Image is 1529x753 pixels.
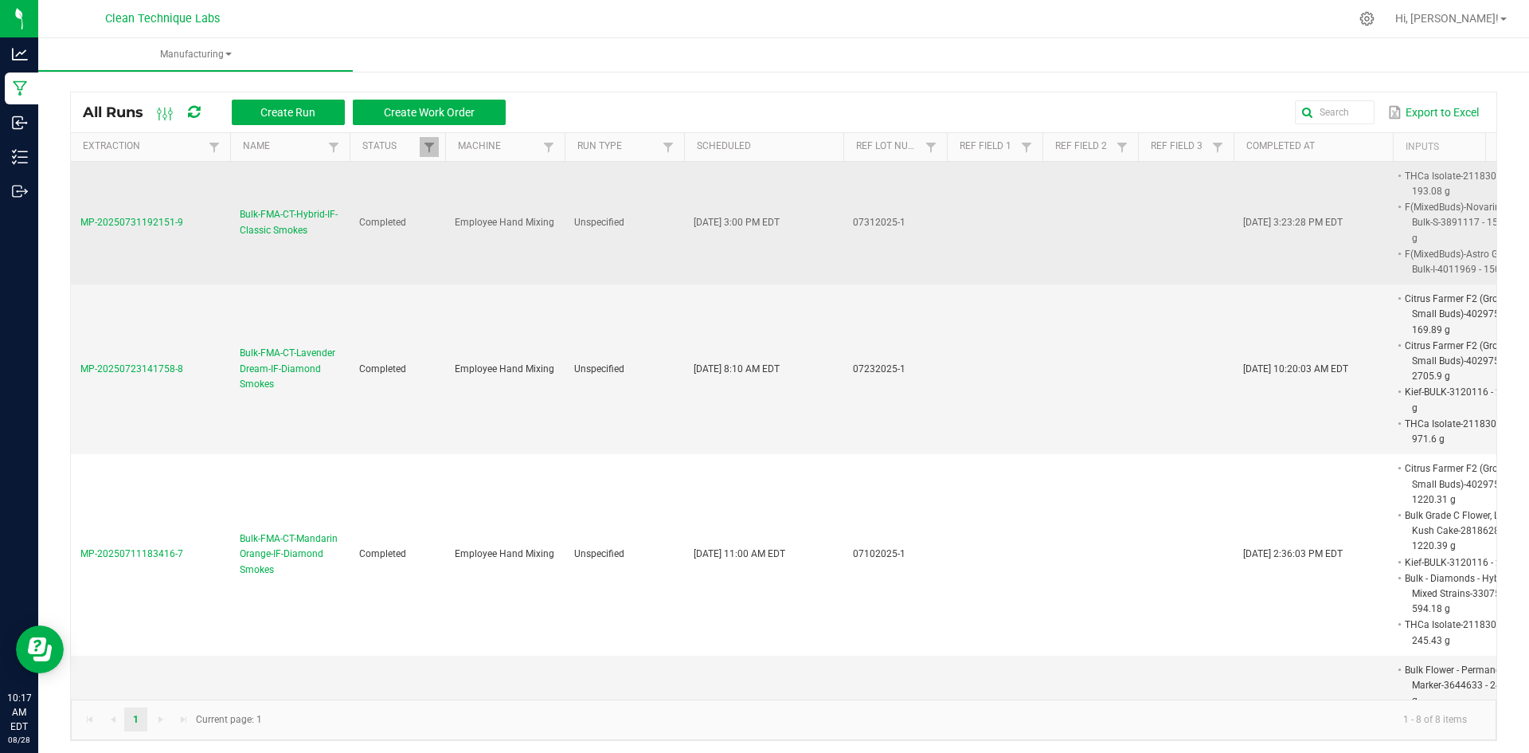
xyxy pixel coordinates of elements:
[659,137,678,157] a: Filter
[1295,100,1375,124] input: Search
[1402,338,1528,385] li: Citrus Farmer F2 (Ground Small Buds)-4029757 - 2705.9 g
[83,99,518,126] div: All Runs
[539,137,558,157] a: Filter
[455,548,554,559] span: Employee Hand Mixing
[1402,508,1528,555] li: Bulk Grade C Flower, LA Kush Cake-2818628 - 1220.39 g
[359,548,406,559] span: Completed
[1017,137,1036,157] a: Filter
[960,140,1016,153] a: Ref Field 1Sortable
[1395,12,1499,25] span: Hi, [PERSON_NAME]!
[1246,140,1386,153] a: Completed AtSortable
[1402,555,1528,571] li: Kief-BULK-3120116 - 256.4 g
[1243,363,1348,375] span: [DATE] 10:20:03 AM EDT
[105,12,220,25] span: Clean Technique Labs
[856,140,921,153] a: Ref Lot NumberSortable
[1243,217,1343,228] span: [DATE] 3:23:28 PM EDT
[80,548,183,559] span: MP-20250711183416-7
[1055,140,1112,153] a: Ref Field 2Sortable
[1402,291,1528,338] li: Citrus Farmer F2 (Ground Small Buds)-4029757 - 169.89 g
[455,363,554,375] span: Employee Hand Mixing
[1402,416,1528,447] li: THCa Isolate-2118302 - 971.6 g
[1208,137,1227,157] a: Filter
[362,140,419,153] a: StatusSortable
[38,38,353,72] a: Manufacturing
[853,548,905,559] span: 07102025-1
[71,700,1496,740] kendo-pager: Current page: 1
[232,100,345,125] button: Create Run
[577,140,658,153] a: Run TypeSortable
[12,115,28,131] inline-svg: Inbound
[853,217,905,228] span: 07312025-1
[83,140,204,153] a: ExtractionSortable
[359,363,406,375] span: Completed
[324,137,343,157] a: Filter
[124,708,147,731] a: Page 1
[1402,199,1528,246] li: F(MixedBuds)-Novarine #1-Bulk-S-3891117 - 1500.28 g
[12,80,28,96] inline-svg: Manufacturing
[1402,246,1528,277] li: F(MixedBuds)-Astro GMO-Bulk-I-4011969 - 1500.24 g
[1151,140,1207,153] a: Ref Field 3Sortable
[7,691,31,734] p: 10:17 AM EDT
[574,217,624,228] span: Unspecified
[1384,99,1483,126] button: Export to Excel
[80,363,183,375] span: MP-20250723141758-8
[697,140,837,153] a: ScheduledSortable
[12,149,28,165] inline-svg: Inventory
[353,100,506,125] button: Create Work Order
[921,137,940,157] a: Filter
[853,363,905,375] span: 07232025-1
[272,707,1480,733] kendo-pager-info: 1 - 8 of 8 items
[240,346,340,392] span: Bulk-FMA-CT-Lavender Dream-IF-Diamond Smokes
[1357,11,1377,26] div: Manage settings
[7,734,31,746] p: 08/28
[240,531,340,578] span: Bulk-FMA-CT-Mandarin Orange-IF-Diamond Smokes
[1402,662,1528,709] li: Bulk Flower - Permanent Marker-3644633 - 2466.21 g
[694,363,780,375] span: [DATE] 8:10 AM EDT
[574,548,624,559] span: Unspecified
[80,217,183,228] span: MP-20250731192151-9
[694,548,785,559] span: [DATE] 11:00 AM EDT
[420,137,439,157] a: Filter
[205,137,224,157] a: Filter
[458,140,538,153] a: MachineSortable
[1402,168,1528,199] li: THCa Isolate-2118302 - 193.08 g
[574,363,624,375] span: Unspecified
[16,626,64,673] iframe: Resource center
[260,106,315,119] span: Create Run
[694,217,780,228] span: [DATE] 3:00 PM EDT
[243,140,323,153] a: NameSortable
[12,46,28,62] inline-svg: Analytics
[38,48,353,61] span: Manufacturing
[1243,548,1343,559] span: [DATE] 2:36:03 PM EDT
[1402,461,1528,508] li: Citrus Farmer F2 (Ground Small Buds)-4029757 - 1220.31 g
[1113,137,1132,157] a: Filter
[12,183,28,199] inline-svg: Outbound
[455,217,554,228] span: Employee Hand Mixing
[1402,384,1528,415] li: Kief-BULK-3120116 - 297.96 g
[240,207,340,237] span: Bulk-FMA-CT-Hybrid-IF-Classic Smokes
[1402,571,1528,618] li: Bulk - Diamonds - Hybrid - Mixed Strains-3307534 - 594.18 g
[359,217,406,228] span: Completed
[384,106,475,119] span: Create Work Order
[1402,617,1528,648] li: THCa Isolate-2118302 - 245.43 g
